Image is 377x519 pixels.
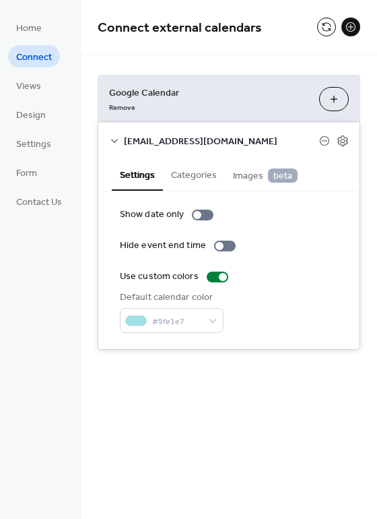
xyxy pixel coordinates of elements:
a: Contact Us [8,190,70,212]
div: Use custom colors [120,270,199,284]
span: Connect [16,51,52,65]
span: Images [233,169,298,183]
a: Connect [8,45,60,67]
span: Connect external calendars [98,15,262,41]
span: Google Calendar [109,86,308,100]
span: Form [16,166,37,181]
span: Contact Us [16,195,62,210]
span: Design [16,109,46,123]
div: Default calendar color [120,291,221,305]
span: beta [268,169,298,183]
button: Settings [112,158,163,191]
span: #9fe1e7 [152,315,202,329]
button: Categories [163,158,225,189]
a: Settings [8,132,59,154]
span: Views [16,80,41,94]
a: Views [8,74,49,96]
a: Design [8,103,54,125]
div: Hide event end time [120,239,206,253]
a: Form [8,161,45,183]
span: [EMAIL_ADDRESS][DOMAIN_NAME] [124,135,319,149]
span: Home [16,22,42,36]
button: Images beta [225,158,306,190]
span: Remove [109,103,135,113]
span: Settings [16,138,51,152]
a: Home [8,16,50,38]
div: Show date only [120,208,184,222]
